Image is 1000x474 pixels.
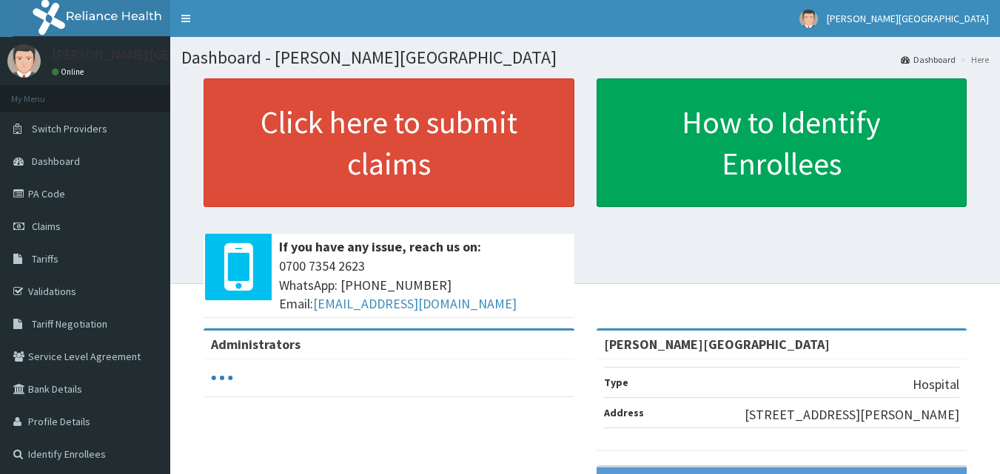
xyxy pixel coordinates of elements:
[211,336,301,353] b: Administrators
[957,53,989,66] li: Here
[313,295,517,312] a: [EMAIL_ADDRESS][DOMAIN_NAME]
[279,238,481,255] b: If you have any issue, reach us on:
[32,220,61,233] span: Claims
[52,67,87,77] a: Online
[204,78,574,207] a: Click here to submit claims
[827,12,989,25] span: [PERSON_NAME][GEOGRAPHIC_DATA]
[7,44,41,78] img: User Image
[597,78,967,207] a: How to Identify Enrollees
[211,367,233,389] svg: audio-loading
[604,376,628,389] b: Type
[32,317,107,331] span: Tariff Negotiation
[913,375,959,394] p: Hospital
[32,252,58,265] span: Tariffs
[745,405,959,424] p: [STREET_ADDRESS][PERSON_NAME]
[52,48,271,61] p: [PERSON_NAME][GEOGRAPHIC_DATA]
[181,48,989,67] h1: Dashboard - [PERSON_NAME][GEOGRAPHIC_DATA]
[901,53,956,66] a: Dashboard
[604,336,830,353] strong: [PERSON_NAME][GEOGRAPHIC_DATA]
[799,10,818,28] img: User Image
[279,257,567,314] span: 0700 7354 2623 WhatsApp: [PHONE_NUMBER] Email:
[604,406,644,419] b: Address
[32,122,107,135] span: Switch Providers
[32,155,80,168] span: Dashboard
